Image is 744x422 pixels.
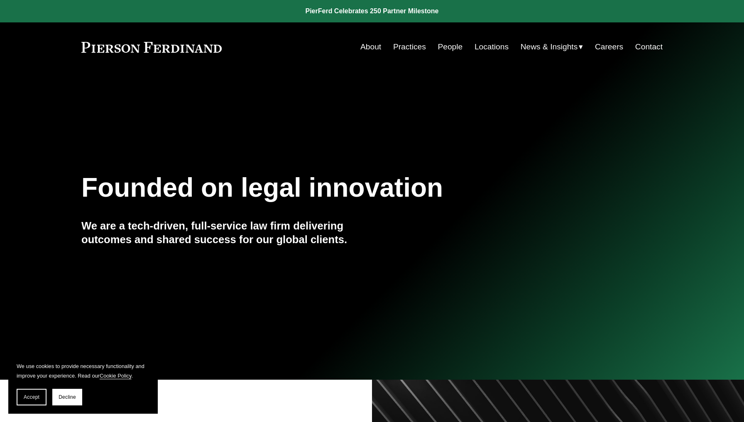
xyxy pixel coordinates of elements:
[8,353,158,414] section: Cookie banner
[24,394,39,400] span: Accept
[81,219,372,246] h4: We are a tech-driven, full-service law firm delivering outcomes and shared success for our global...
[52,389,82,405] button: Decline
[17,389,46,405] button: Accept
[475,39,509,55] a: Locations
[393,39,426,55] a: Practices
[59,394,76,400] span: Decline
[635,39,663,55] a: Contact
[521,40,578,54] span: News & Insights
[81,173,566,203] h1: Founded on legal innovation
[100,373,132,379] a: Cookie Policy
[521,39,583,55] a: folder dropdown
[595,39,623,55] a: Careers
[360,39,381,55] a: About
[438,39,463,55] a: People
[17,361,149,381] p: We use cookies to provide necessary functionality and improve your experience. Read our .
